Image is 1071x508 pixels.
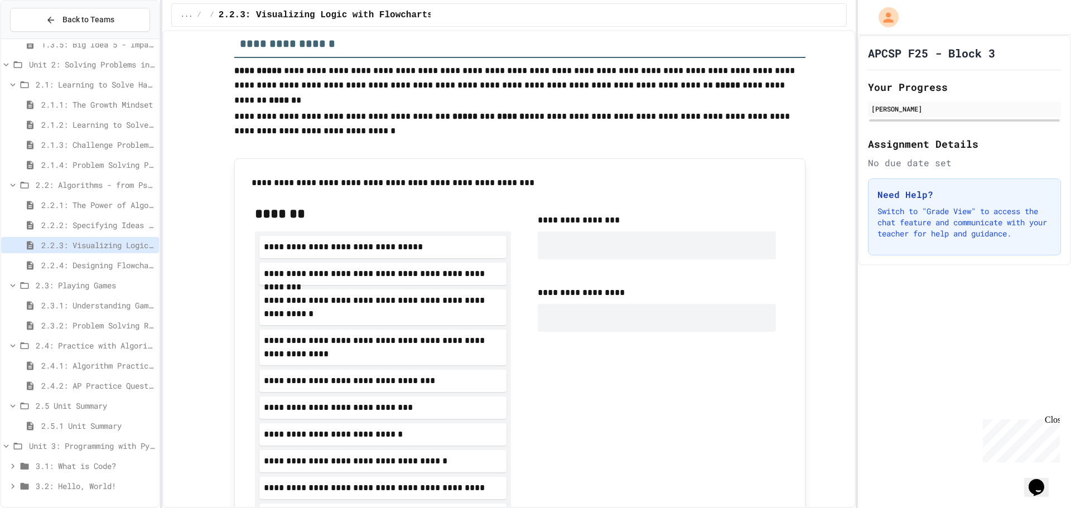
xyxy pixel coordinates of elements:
span: 2.1.4: Problem Solving Practice [41,159,155,171]
p: Switch to "Grade View" to access the chat feature and communicate with your teacher for help and ... [877,206,1051,239]
div: No due date set [868,156,1061,170]
div: Chat with us now!Close [4,4,77,71]
span: / [197,11,201,20]
span: 2.1.2: Learning to Solve Hard Problems [41,119,155,130]
iframe: chat widget [978,415,1060,462]
span: 2.1.3: Challenge Problem - The Bridge [41,139,155,151]
div: [PERSON_NAME] [871,104,1058,114]
span: Unit 2: Solving Problems in Computer Science [29,59,155,70]
span: 2.1: Learning to Solve Hard Problems [36,79,155,90]
span: 2.5 Unit Summary [36,400,155,412]
span: / [210,11,214,20]
span: 2.2.2: Specifying Ideas with Pseudocode [41,219,155,231]
span: 3.1: What is Code? [36,460,155,472]
span: 2.1.1: The Growth Mindset [41,99,155,110]
button: Back to Teams [10,8,150,32]
span: 2.2: Algorithms - from Pseudocode to Flowcharts [36,179,155,191]
span: 2.2.3: Visualizing Logic with Flowcharts [41,239,155,251]
span: 1.3.5: Big Idea 5 - Impact of Computing [41,38,155,50]
h2: Your Progress [868,79,1061,95]
span: 2.3.2: Problem Solving Reflection [41,320,155,331]
h2: Assignment Details [868,136,1061,152]
h3: Need Help? [877,188,1051,201]
span: 2.2.3: Visualizing Logic with Flowcharts [219,8,433,22]
span: Back to Teams [62,14,114,26]
span: ... [181,11,193,20]
span: 2.3: Playing Games [36,279,155,291]
span: 2.2.1: The Power of Algorithms [41,199,155,211]
span: 2.5.1 Unit Summary [41,420,155,432]
span: 2.4: Practice with Algorithms [36,340,155,351]
span: 2.4.2: AP Practice Questions [41,380,155,391]
span: Unit 3: Programming with Python [29,440,155,452]
div: My Account [867,4,901,30]
iframe: chat widget [1024,463,1060,497]
span: 2.4.1: Algorithm Practice Exercises [41,360,155,371]
span: 2.3.1: Understanding Games with Flowcharts [41,299,155,311]
span: 3.2: Hello, World! [36,480,155,492]
h1: APCSP F25 - Block 3 [868,45,995,61]
span: 2.2.4: Designing Flowcharts [41,259,155,271]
